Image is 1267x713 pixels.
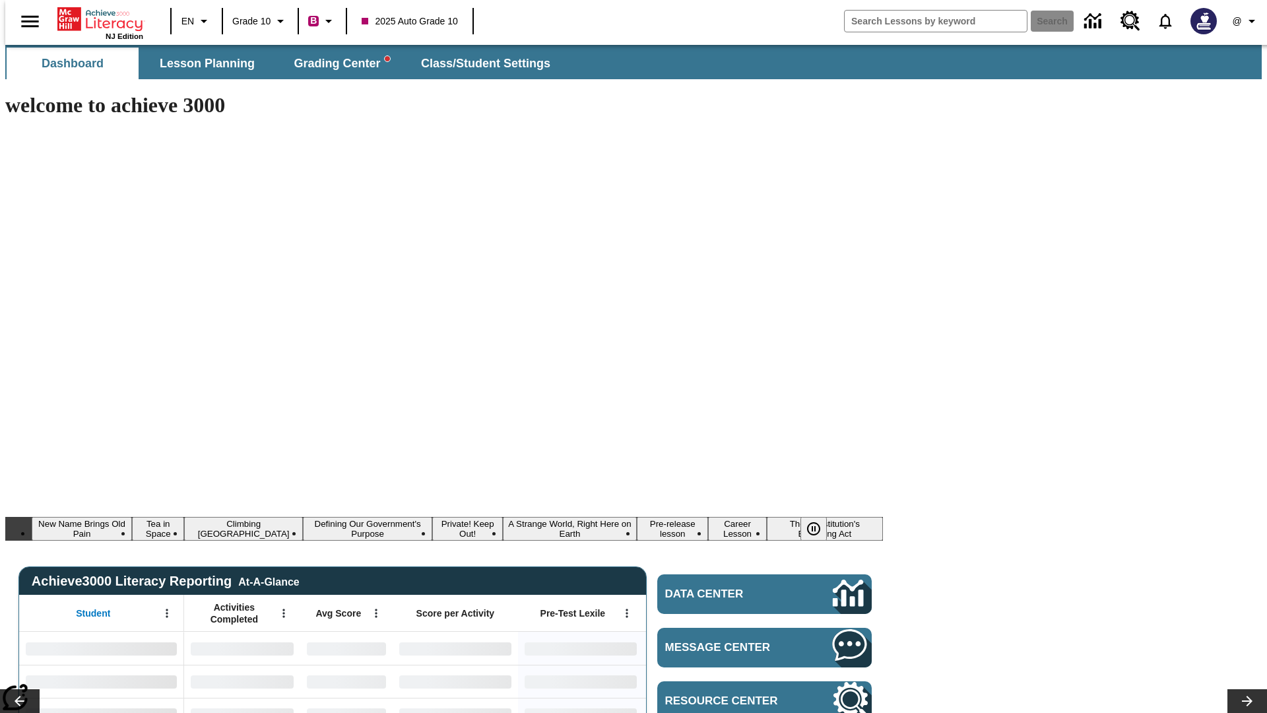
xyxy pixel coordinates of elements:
[232,15,271,28] span: Grade 10
[800,517,827,541] button: Pause
[5,93,883,118] h1: welcome to achieve 3000
[416,607,495,619] span: Score per Activity
[303,517,433,541] button: Slide 4 Defining Our Government's Purpose
[637,517,708,541] button: Slide 7 Pre-release lesson
[300,632,393,665] div: No Data,
[362,15,457,28] span: 2025 Auto Grade 10
[132,517,184,541] button: Slide 2 Tea in Space
[191,601,278,625] span: Activities Completed
[181,15,194,28] span: EN
[503,517,637,541] button: Slide 6 A Strange World, Right Here on Earth
[410,48,561,79] button: Class/Student Settings
[310,13,317,29] span: B
[845,11,1027,32] input: search field
[274,603,294,623] button: Open Menu
[7,48,139,79] button: Dashboard
[184,632,300,665] div: No Data,
[227,9,294,33] button: Grade: Grade 10, Select a grade
[238,574,299,588] div: At-A-Glance
[665,588,789,601] span: Data Center
[657,628,872,667] a: Message Center
[57,6,143,32] a: Home
[32,574,300,589] span: Achieve3000 Literacy Reporting
[1232,15,1241,28] span: @
[657,574,872,614] a: Data Center
[57,5,143,40] div: Home
[303,9,342,33] button: Boost Class color is violet red. Change class color
[665,695,793,708] span: Resource Center
[42,56,104,71] span: Dashboard
[5,45,1262,79] div: SubNavbar
[1113,3,1148,39] a: Resource Center, Will open in new tab
[11,2,49,41] button: Open side menu
[294,56,389,71] span: Grading Center
[1183,4,1225,38] button: Select a new avatar
[176,9,218,33] button: Language: EN, Select a language
[157,603,177,623] button: Open Menu
[708,517,766,541] button: Slide 8 Career Lesson
[1227,689,1267,713] button: Lesson carousel, Next
[1225,9,1267,33] button: Profile/Settings
[665,641,793,654] span: Message Center
[76,607,110,619] span: Student
[5,48,562,79] div: SubNavbar
[184,517,302,541] button: Slide 3 Climbing Mount Tai
[432,517,503,541] button: Slide 5 Private! Keep Out!
[106,32,143,40] span: NJ Edition
[276,48,408,79] button: Grading Center
[141,48,273,79] button: Lesson Planning
[300,665,393,698] div: No Data,
[1190,8,1217,34] img: Avatar
[160,56,255,71] span: Lesson Planning
[1076,3,1113,40] a: Data Center
[385,56,390,61] svg: writing assistant alert
[366,603,386,623] button: Open Menu
[540,607,606,619] span: Pre-Test Lexile
[617,603,637,623] button: Open Menu
[1148,4,1183,38] a: Notifications
[767,517,883,541] button: Slide 9 The Constitution's Balancing Act
[421,56,550,71] span: Class/Student Settings
[32,517,132,541] button: Slide 1 New Name Brings Old Pain
[315,607,361,619] span: Avg Score
[184,665,300,698] div: No Data,
[800,517,840,541] div: Pause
